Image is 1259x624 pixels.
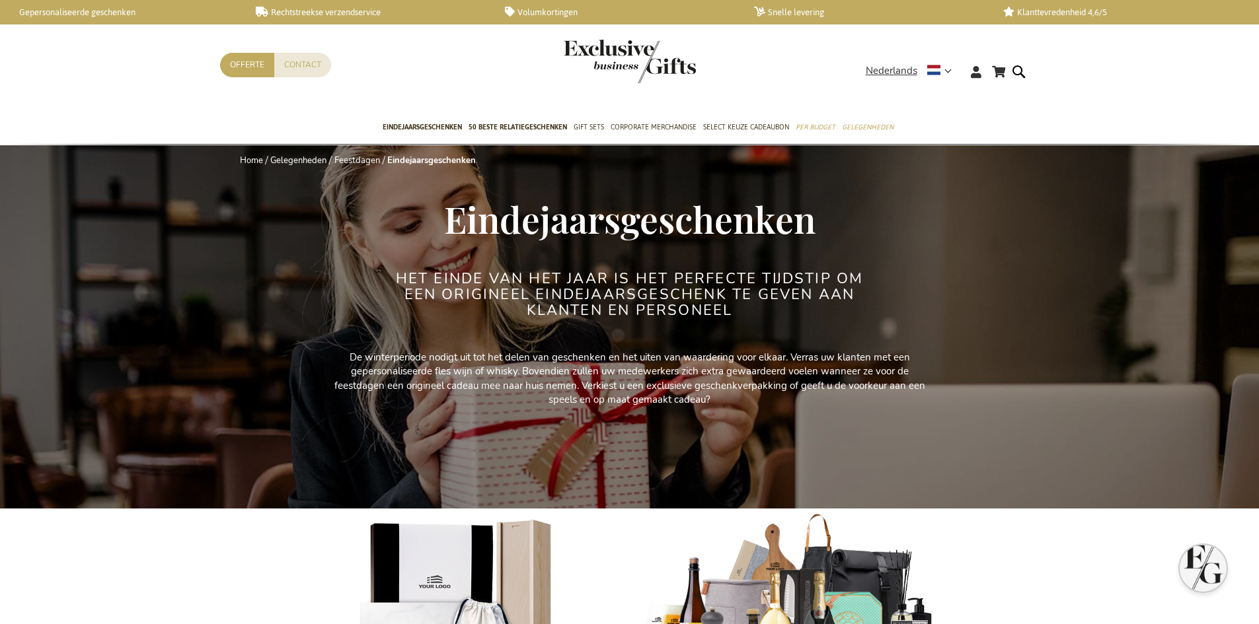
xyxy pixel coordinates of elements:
a: Home [240,155,263,166]
a: store logo [564,40,630,83]
a: Select Keuze Cadeaubon [703,112,789,145]
span: Gift Sets [574,120,604,134]
strong: Eindejaarsgeschenken [387,155,476,166]
a: Gelegenheden [270,155,326,166]
a: Contact [274,53,331,77]
a: Snelle levering [754,7,982,18]
span: Nederlands [866,63,917,79]
span: Select Keuze Cadeaubon [703,120,789,134]
a: Corporate Merchandise [611,112,697,145]
span: Eindejaarsgeschenken [444,194,816,243]
span: Eindejaarsgeschenken [383,120,462,134]
a: Volumkortingen [505,7,733,18]
span: Corporate Merchandise [611,120,697,134]
img: Exclusive Business gifts logo [564,40,696,83]
a: Rechtstreekse verzendservice [256,7,484,18]
a: Gepersonaliseerde geschenken [7,7,235,18]
span: 50 beste relatiegeschenken [469,120,567,134]
span: Per Budget [796,120,835,134]
a: Klanttevredenheid 4,6/5 [1003,7,1231,18]
h2: Het einde van het jaar is het perfecte tijdstip om een origineel eindejaarsgeschenk te geven aan ... [382,271,878,319]
a: Feestdagen [334,155,380,166]
a: Per Budget [796,112,835,145]
a: Gift Sets [574,112,604,145]
p: De winterperiode nodigt uit tot het delen van geschenken en het uiten van waardering voor elkaar.... [332,351,927,407]
a: Offerte [220,53,274,77]
a: Gelegenheden [842,112,894,145]
a: Eindejaarsgeschenken [383,112,462,145]
a: 50 beste relatiegeschenken [469,112,567,145]
span: Gelegenheden [842,120,894,134]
